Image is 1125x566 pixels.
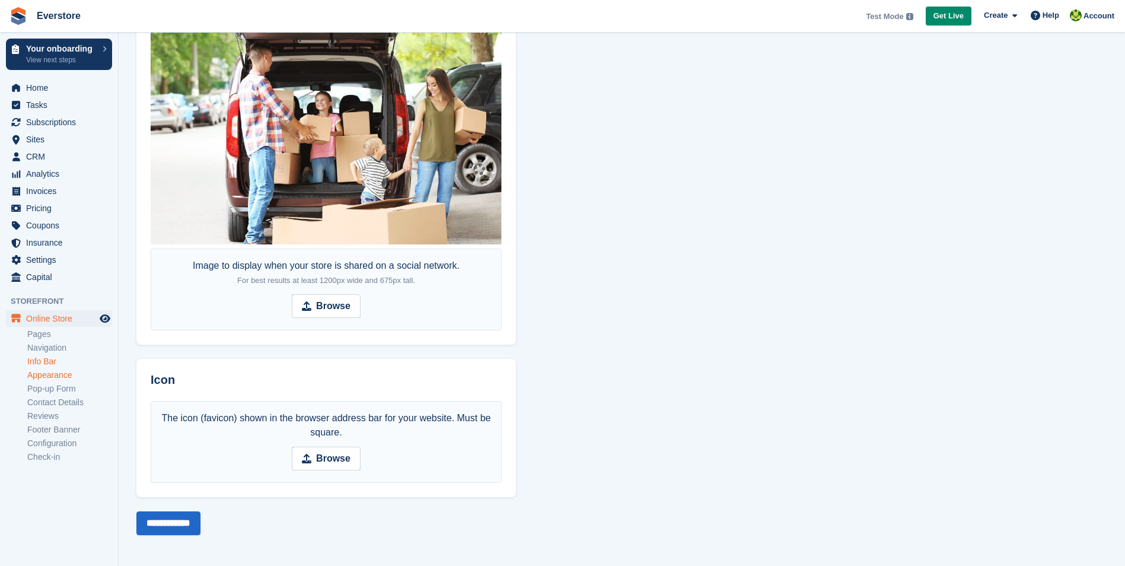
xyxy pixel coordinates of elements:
[32,6,85,26] a: Everstore
[6,97,112,113] a: menu
[6,39,112,70] a: Your onboarding View next steps
[27,370,112,381] a: Appearance
[866,11,903,23] span: Test Mode
[98,311,112,326] a: Preview store
[26,80,97,96] span: Home
[27,329,112,340] a: Pages
[26,252,97,268] span: Settings
[26,217,97,234] span: Coupons
[26,200,97,217] span: Pricing
[6,269,112,285] a: menu
[27,451,112,463] a: Check-in
[26,131,97,148] span: Sites
[27,411,112,422] a: Reviews
[27,424,112,435] a: Footer Banner
[26,114,97,131] span: Subscriptions
[292,294,361,318] input: Browse
[6,114,112,131] a: menu
[26,166,97,182] span: Analytics
[292,447,361,470] input: Browse
[6,234,112,251] a: menu
[984,9,1008,21] span: Create
[6,131,112,148] a: menu
[237,276,415,285] span: For best results at least 1200px wide and 675px tall.
[6,166,112,182] a: menu
[26,269,97,285] span: Capital
[6,148,112,165] a: menu
[26,310,97,327] span: Online Store
[151,373,502,387] h2: Icon
[193,259,460,287] div: Image to display when your store is shared on a social network.
[1043,9,1059,21] span: Help
[933,10,964,22] span: Get Live
[27,356,112,367] a: Info Bar
[906,13,913,20] img: icon-info-grey-7440780725fd019a000dd9b08b2336e03edf1995a4989e88bcd33f0948082b44.svg
[26,148,97,165] span: CRM
[27,438,112,449] a: Configuration
[1083,10,1114,22] span: Account
[11,295,118,307] span: Storefront
[9,7,27,25] img: stora-icon-8386f47178a22dfd0bd8f6a31ec36ba5ce8667c1dd55bd0f319d3a0aa187defe.svg
[6,183,112,199] a: menu
[151,30,502,245] img: Everstore-social.jpg
[26,44,97,53] p: Your onboarding
[316,299,350,313] strong: Browse
[316,451,350,466] strong: Browse
[157,411,495,440] div: The icon (favicon) shown in the browser address bar for your website. Must be square.
[27,383,112,395] a: Pop-up Form
[26,97,97,113] span: Tasks
[6,80,112,96] a: menu
[27,397,112,408] a: Contact Details
[26,234,97,251] span: Insurance
[926,7,971,26] a: Get Live
[27,342,112,354] a: Navigation
[6,310,112,327] a: menu
[26,183,97,199] span: Invoices
[6,200,112,217] a: menu
[26,55,97,65] p: View next steps
[6,252,112,268] a: menu
[6,217,112,234] a: menu
[1070,9,1082,21] img: Will Dodgson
